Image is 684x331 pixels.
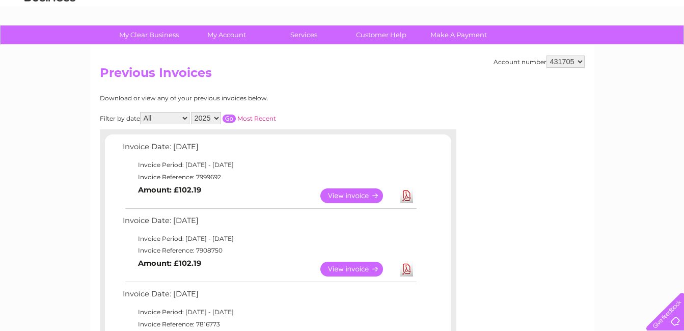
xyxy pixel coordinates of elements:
[262,25,346,44] a: Services
[100,95,367,102] div: Download or view any of your previous invoices below.
[100,66,585,85] h2: Previous Invoices
[595,43,610,51] a: Blog
[339,25,423,44] a: Customer Help
[120,140,418,159] td: Invoice Date: [DATE]
[102,6,583,49] div: Clear Business is a trading name of Verastar Limited (registered in [GEOGRAPHIC_DATA] No. 3667643...
[184,25,268,44] a: My Account
[120,159,418,171] td: Invoice Period: [DATE] - [DATE]
[120,318,418,330] td: Invoice Reference: 7816773
[492,5,562,18] a: 0333 014 3131
[400,188,413,203] a: Download
[320,188,395,203] a: View
[120,233,418,245] td: Invoice Period: [DATE] - [DATE]
[417,25,501,44] a: Make A Payment
[120,287,418,306] td: Invoice Date: [DATE]
[494,56,585,68] div: Account number
[100,112,367,124] div: Filter by date
[120,171,418,183] td: Invoice Reference: 7999692
[138,259,201,268] b: Amount: £102.19
[559,43,589,51] a: Telecoms
[530,43,553,51] a: Energy
[120,306,418,318] td: Invoice Period: [DATE] - [DATE]
[138,185,201,195] b: Amount: £102.19
[650,43,674,51] a: Log out
[237,115,276,122] a: Most Recent
[505,43,524,51] a: Water
[120,244,418,257] td: Invoice Reference: 7908750
[24,26,76,58] img: logo.png
[616,43,641,51] a: Contact
[320,262,395,277] a: View
[120,214,418,233] td: Invoice Date: [DATE]
[107,25,191,44] a: My Clear Business
[400,262,413,277] a: Download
